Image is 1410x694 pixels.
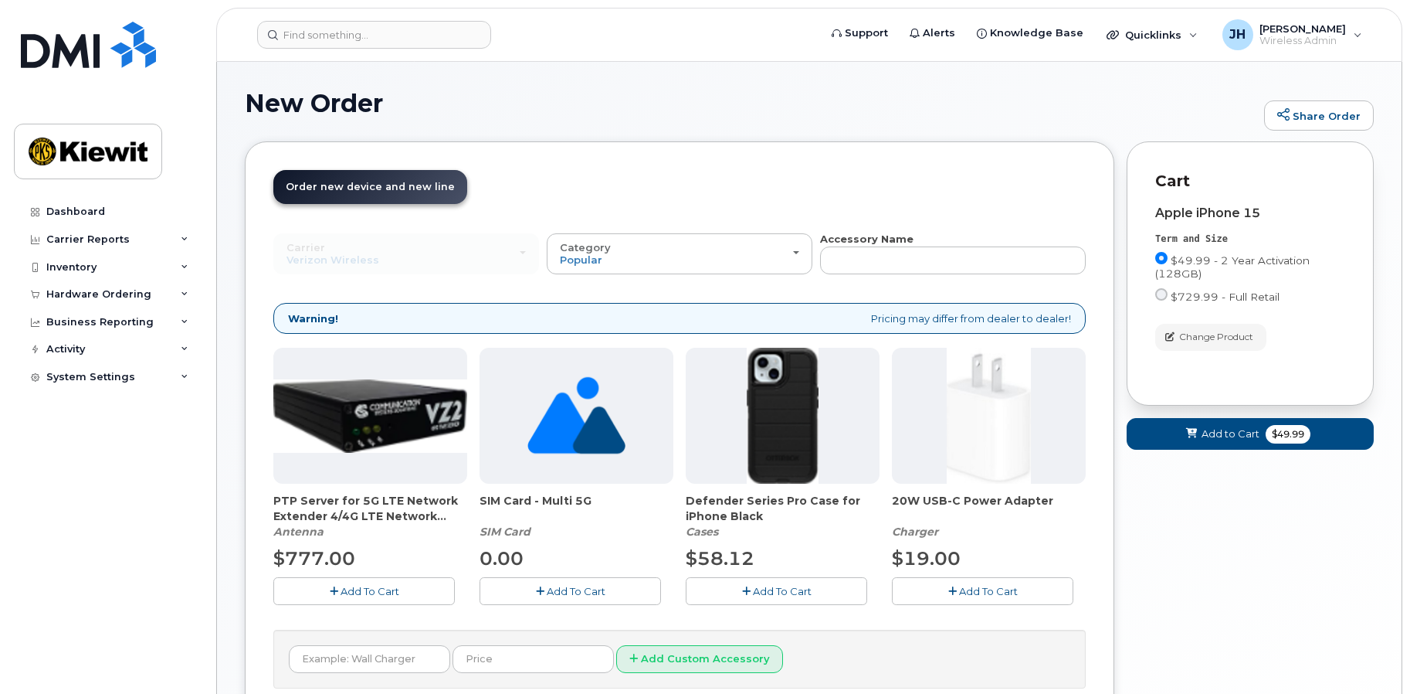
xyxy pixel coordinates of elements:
[480,493,673,539] div: SIM Card - Multi 5G
[547,585,605,597] span: Add To Cart
[480,493,673,524] span: SIM Card - Multi 5G
[1155,252,1168,264] input: $49.99 - 2 Year Activation (128GB)
[686,547,754,570] span: $58.12
[959,585,1018,597] span: Add To Cart
[273,493,467,539] div: PTP Server for 5G LTE Network Extender 4/4G LTE Network Extender 3
[1202,427,1259,441] span: Add to Cart
[686,493,880,524] span: Defender Series Pro Case for iPhone Black
[820,233,913,245] strong: Accessory Name
[947,348,1031,484] img: apple20w.jpg
[1171,291,1280,303] span: $729.99 - Full Retail
[892,493,1086,524] span: 20W USB-C Power Adapter
[1343,627,1398,682] iframe: Messenger Launcher
[892,525,938,539] em: Charger
[273,303,1086,335] div: Pricing may differ from dealer to dealer!
[273,379,467,454] img: Casa_Sysem.png
[1179,330,1253,344] span: Change Product
[480,547,524,570] span: 0.00
[286,181,455,192] span: Order new device and new line
[1155,170,1345,192] p: Cart
[892,547,961,570] span: $19.00
[616,645,783,674] button: Add Custom Accessory
[1155,254,1310,280] span: $49.99 - 2 Year Activation (128GB)
[341,585,399,597] span: Add To Cart
[273,547,355,570] span: $777.00
[480,577,661,604] button: Add To Cart
[527,348,625,484] img: no_image_found-2caef05468ed5679b831cfe6fc140e25e0c280774317ffc20a367ab7fd17291e.png
[480,525,530,539] em: SIM Card
[288,311,338,326] strong: Warning!
[289,645,450,673] input: Example: Wall Charger
[452,645,614,673] input: Price
[1266,425,1310,444] span: $49.99
[1127,418,1374,450] button: Add to Cart $49.99
[547,233,812,274] button: Category Popular
[1155,288,1168,301] input: $729.99 - Full Retail
[1155,206,1345,220] div: Apple iPhone 15
[747,348,819,484] img: defenderiphone14.png
[1264,100,1374,131] a: Share Order
[273,525,324,539] em: Antenna
[686,493,880,539] div: Defender Series Pro Case for iPhone Black
[273,493,467,524] span: PTP Server for 5G LTE Network Extender 4/4G LTE Network Extender 3
[273,577,455,604] button: Add To Cart
[753,585,812,597] span: Add To Cart
[1155,233,1345,246] div: Term and Size
[686,525,718,539] em: Cases
[686,577,867,604] button: Add To Cart
[560,253,602,266] span: Popular
[1155,324,1266,351] button: Change Product
[892,577,1073,604] button: Add To Cart
[892,493,1086,539] div: 20W USB-C Power Adapter
[560,241,611,253] span: Category
[245,90,1256,117] h1: New Order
